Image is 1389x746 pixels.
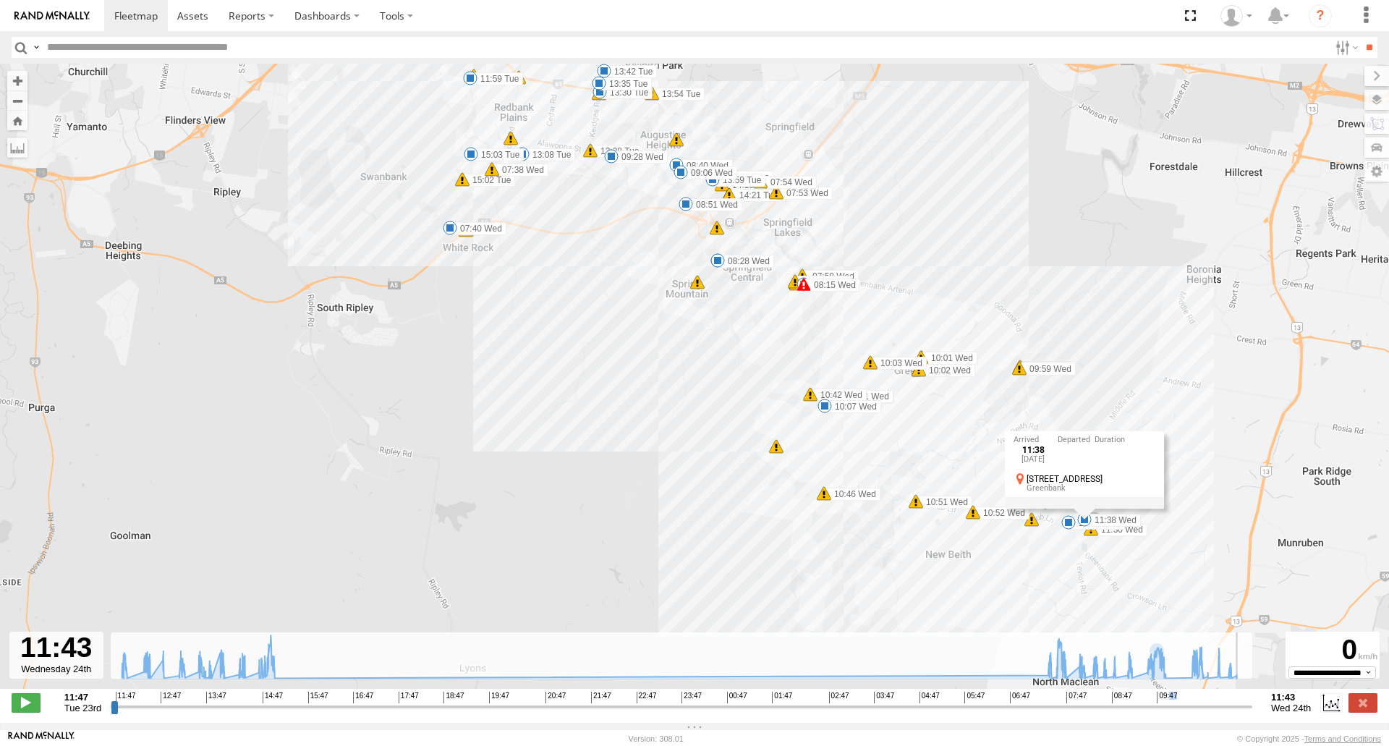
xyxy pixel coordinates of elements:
strong: 11:47 [64,692,101,703]
div: 10 [511,70,526,85]
label: Search Filter Options [1330,37,1361,58]
strong: 11:43 [1271,692,1311,703]
label: Close [1348,693,1377,712]
img: rand-logo.svg [14,11,90,21]
div: 9 [769,439,783,454]
span: 08:47 [1112,692,1132,703]
span: 06:47 [1010,692,1030,703]
span: Tue 23rd Sep 2025 [64,703,101,713]
button: Zoom in [7,71,27,90]
span: 04:47 [919,692,940,703]
div: 5 [459,223,473,237]
span: Wed 24th Sep 2025 [1271,703,1311,713]
span: 02:47 [829,692,849,703]
button: Zoom Home [7,111,27,130]
div: [STREET_ADDRESS] [1027,474,1155,483]
span: 05:47 [964,692,985,703]
label: 09:28 Wed [611,151,668,164]
div: 11:38 [1014,445,1053,454]
label: 07:54 Wed [760,176,817,189]
label: 11:38 Wed [1084,514,1141,527]
label: 08:15 Wed [804,279,860,292]
span: 03:47 [874,692,894,703]
div: 14 [669,132,684,147]
label: 10:52 Wed [973,506,1029,520]
label: 13:54 Tue [652,88,705,101]
label: 10:07 Wed [825,400,881,413]
span: 16:47 [353,692,373,703]
label: 11:16 Wed [1069,517,1125,530]
label: 09:59 Wed [1019,363,1076,376]
div: Marco DiBenedetto [1215,5,1257,27]
a: Visit our Website [8,732,75,746]
label: 07:40 Wed [450,222,506,235]
label: Map Settings [1364,161,1389,182]
label: Measure [7,137,27,158]
span: 15:47 [308,692,328,703]
div: 9 [1024,512,1039,527]
div: 6 [690,275,705,289]
span: 07:47 [1066,692,1087,703]
label: 13:42 Tue [604,65,657,78]
div: 6 [592,86,606,101]
label: 14:18 Tue [721,171,773,184]
label: Play/Stop [12,693,41,712]
span: 23:47 [681,692,702,703]
span: 20:47 [545,692,566,703]
label: 07:38 Wed [492,164,548,177]
span: 22:47 [637,692,657,703]
label: 13:30 Tue [600,86,653,99]
label: 15:03 Tue [471,148,524,161]
label: 14:21 Tue [729,189,782,202]
div: [DATE] [1014,455,1053,464]
span: 01:47 [772,692,792,703]
label: 08:16 Wed [795,276,851,289]
span: 19:47 [489,692,509,703]
label: 08:51 Wed [686,198,742,211]
label: 09:06 Wed [681,166,737,179]
div: © Copyright 2025 - [1237,734,1381,743]
label: 15:02 Tue [462,174,515,187]
label: 07:58 Wed [802,270,859,283]
label: 08:28 Wed [718,255,774,268]
label: 08:40 Wed [676,159,733,172]
span: 21:47 [591,692,611,703]
div: 16 [710,221,724,235]
label: 09:59 Wed [1020,361,1076,374]
label: 10:42 Wed [810,389,867,402]
label: 11:30 Wed [1091,523,1147,536]
label: 13:08 Tue [522,148,575,161]
span: 11:47 [116,692,136,703]
label: 13:28 Tue [590,145,643,158]
label: 10:01 Wed [921,352,977,365]
div: 9 [504,131,518,145]
a: Terms and Conditions [1304,734,1381,743]
span: 13:47 [206,692,226,703]
span: 09:47 [1157,692,1177,703]
label: 10:46 Wed [824,488,880,501]
span: 14:47 [263,692,283,703]
div: 0 [1288,634,1377,666]
label: 07:53 Wed [776,187,833,200]
span: 12:47 [161,692,181,703]
span: 00:47 [727,692,747,703]
label: 13:35 Tue [599,77,652,90]
span: 18:47 [443,692,464,703]
div: Greenbank [1027,483,1155,492]
div: Version: 308.01 [629,734,684,743]
label: 10:02 Wed [919,364,975,377]
label: 11:59 Tue [470,72,523,85]
label: 13:59 Tue [713,174,765,187]
label: Search Query [30,37,42,58]
i: ? [1309,4,1332,27]
label: 10:03 Wed [870,357,927,370]
label: 10:51 Wed [916,496,972,509]
button: Zoom out [7,90,27,111]
span: 17:47 [399,692,419,703]
div: 21 [467,69,481,83]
